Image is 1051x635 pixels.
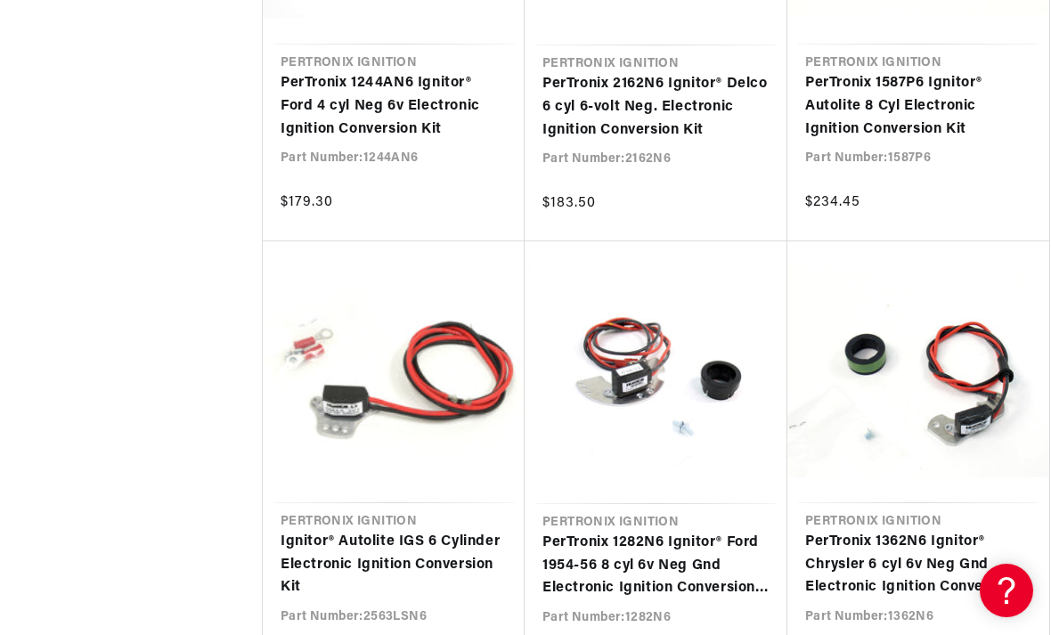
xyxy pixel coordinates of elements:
[542,532,770,600] a: PerTronix 1282N6 Ignitor® Ford 1954-56 8 cyl 6v Neg Gnd Electronic Ignition Conversion Kit
[281,72,507,141] a: PerTronix 1244AN6 Ignitor® Ford 4 cyl Neg 6v Electronic Ignition Conversion Kit
[281,531,507,599] a: Ignitor® Autolite IGS 6 Cylinder Electronic Ignition Conversion Kit
[805,72,1031,141] a: PerTronix 1587P6 Ignitor® Autolite 8 Cyl Electronic Ignition Conversion Kit
[805,531,1031,599] a: PerTronix 1362N6 Ignitor® Chrysler 6 cyl 6v Neg Gnd Electronic Ignition Conversion Kit
[542,73,770,142] a: PerTronix 2162N6 Ignitor® Delco 6 cyl 6-volt Neg. Electronic Ignition Conversion Kit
